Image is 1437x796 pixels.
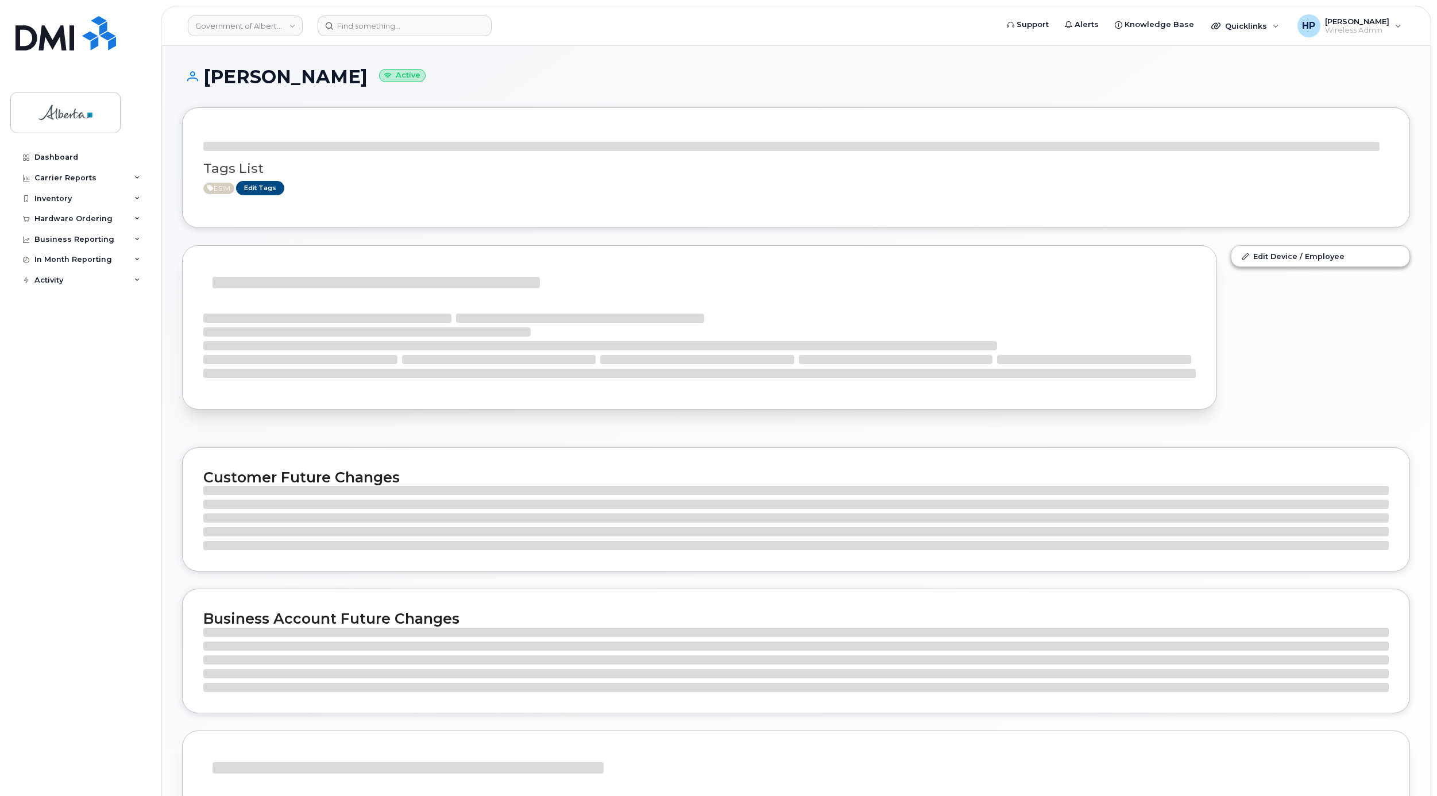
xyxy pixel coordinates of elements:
[203,610,1389,627] h2: Business Account Future Changes
[203,161,1389,176] h3: Tags List
[1231,246,1409,266] a: Edit Device / Employee
[236,181,284,195] a: Edit Tags
[203,183,234,194] span: Active
[379,69,426,82] small: Active
[203,469,1389,486] h2: Customer Future Changes
[182,67,1410,87] h1: [PERSON_NAME]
